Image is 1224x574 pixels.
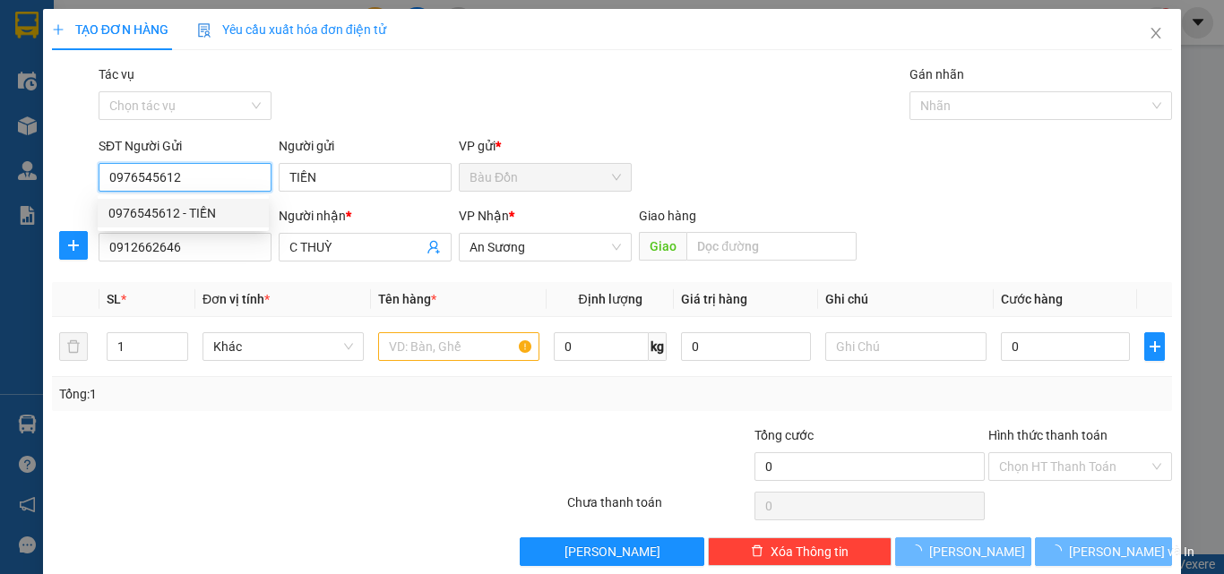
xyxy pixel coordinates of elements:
span: VP Nhận [459,209,509,223]
span: Định lượng [578,292,642,306]
span: Tên hàng [378,292,436,306]
span: Bàu Đồn [470,164,621,191]
span: Yêu cầu xuất hóa đơn điện tử [197,22,386,37]
div: 0976545612 - TIỀN [108,203,258,223]
div: 0976545612 - TIỀN [98,199,269,227]
label: Gán nhãn [909,67,964,81]
span: Giao hàng [639,209,696,223]
span: SL [107,292,121,306]
span: close [1149,26,1163,40]
span: [PERSON_NAME] và In [1069,542,1194,561]
span: Increase Value [168,333,187,347]
span: down [173,348,184,359]
span: delete [751,544,763,559]
input: VD: Bàn, Ghế [378,332,539,361]
span: plus [60,238,87,253]
span: Đơn vị tính [203,292,270,306]
img: icon [197,23,211,38]
button: plus [59,231,88,260]
span: Giá trị hàng [681,292,747,306]
button: plus [1144,332,1165,361]
button: [PERSON_NAME] [895,537,1032,566]
div: VP gửi [459,136,632,156]
span: Khác [213,333,353,360]
button: [PERSON_NAME] [520,537,703,566]
span: Tổng cước [754,428,814,442]
span: plus [52,23,65,36]
button: delete [59,332,88,361]
div: SĐT Người Gửi [99,136,272,156]
input: Dọc đường [686,232,857,261]
div: Người nhận [279,206,452,226]
div: Người gửi [279,136,452,156]
input: Ghi Chú [825,332,987,361]
span: plus [1145,339,1164,354]
button: deleteXóa Thông tin [708,537,892,566]
span: kg [649,332,667,361]
span: [PERSON_NAME] [565,542,660,561]
span: Giao [639,232,686,261]
input: 0 [681,332,810,361]
div: Chưa thanh toán [565,493,753,524]
span: [PERSON_NAME] [929,542,1025,561]
label: Tác vụ [99,67,134,81]
span: Cước hàng [1001,292,1063,306]
span: An Sương [470,234,621,261]
th: Ghi chú [818,282,994,317]
button: Close [1131,9,1181,59]
button: [PERSON_NAME] và In [1035,537,1172,566]
span: user-add [427,240,441,254]
span: up [173,336,184,347]
div: Tổng: 1 [59,384,474,404]
span: loading [909,544,929,557]
span: Decrease Value [168,347,187,360]
span: Xóa Thông tin [771,542,849,561]
span: loading [1049,544,1069,557]
label: Hình thức thanh toán [988,428,1108,442]
span: TẠO ĐƠN HÀNG [52,22,168,37]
